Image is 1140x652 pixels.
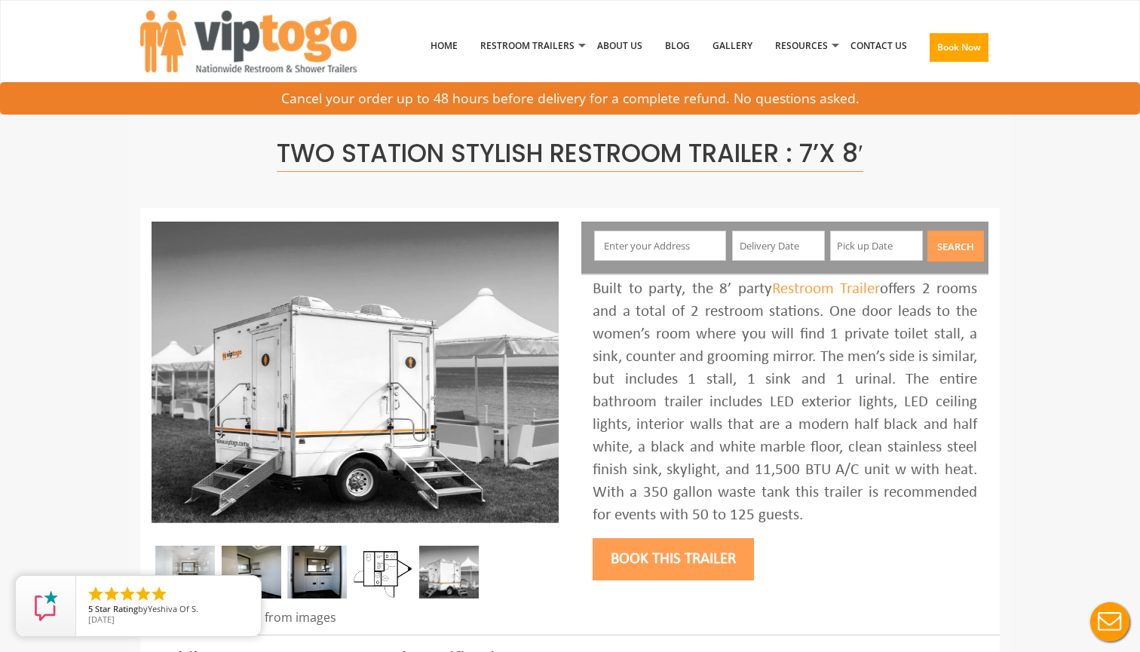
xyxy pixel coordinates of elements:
[764,7,839,85] a: Resources
[287,546,347,598] img: DSC_0004_email
[419,7,469,85] a: Home
[95,603,138,614] span: Star Rating
[839,7,918,85] a: Contact Us
[134,585,152,603] li: 
[88,603,93,614] span: 5
[354,546,413,598] img: Floor Plan of 2 station Mini restroom with sink and toilet
[103,585,121,603] li: 
[469,7,586,85] a: Restroom Trailers
[930,33,988,62] button: Book Now
[88,614,115,625] span: [DATE]
[772,281,881,297] a: Restroom Trailer
[732,231,825,261] input: Delivery Date
[118,585,136,603] li: 
[918,7,1000,94] a: Book Now
[148,603,198,614] span: Yeshiva Of S.
[830,231,923,261] input: Pick up Date
[87,585,105,603] li: 
[140,11,357,72] img: VIPTOGO
[222,546,281,598] img: DSC_0016_email
[593,538,754,580] button: Book this trailer
[586,7,654,85] a: About Us
[594,231,727,261] input: Enter your Address
[701,7,764,85] a: Gallery
[88,605,249,615] span: by
[1080,592,1140,652] button: Live Chat
[152,222,559,523] img: A mini restroom trailer with two separate stations and separate doors for males and females
[593,278,977,527] div: Built to party, the 8’ party offers 2 rooms and a total of 2 restroom stations. One door leads to...
[150,585,168,603] li: 
[927,231,984,262] button: Search
[654,7,701,85] a: Blog
[152,609,559,635] div: Products may vary from images
[31,591,61,621] img: Review Rating
[419,546,479,598] img: A mini restroom trailer with two separate stations and separate doors for males and females
[155,546,215,598] img: Inside of complete restroom with a stall, a urinal, tissue holders, cabinets and mirror
[277,136,863,172] span: Two Station Stylish Restroom Trailer : 7’x 8′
